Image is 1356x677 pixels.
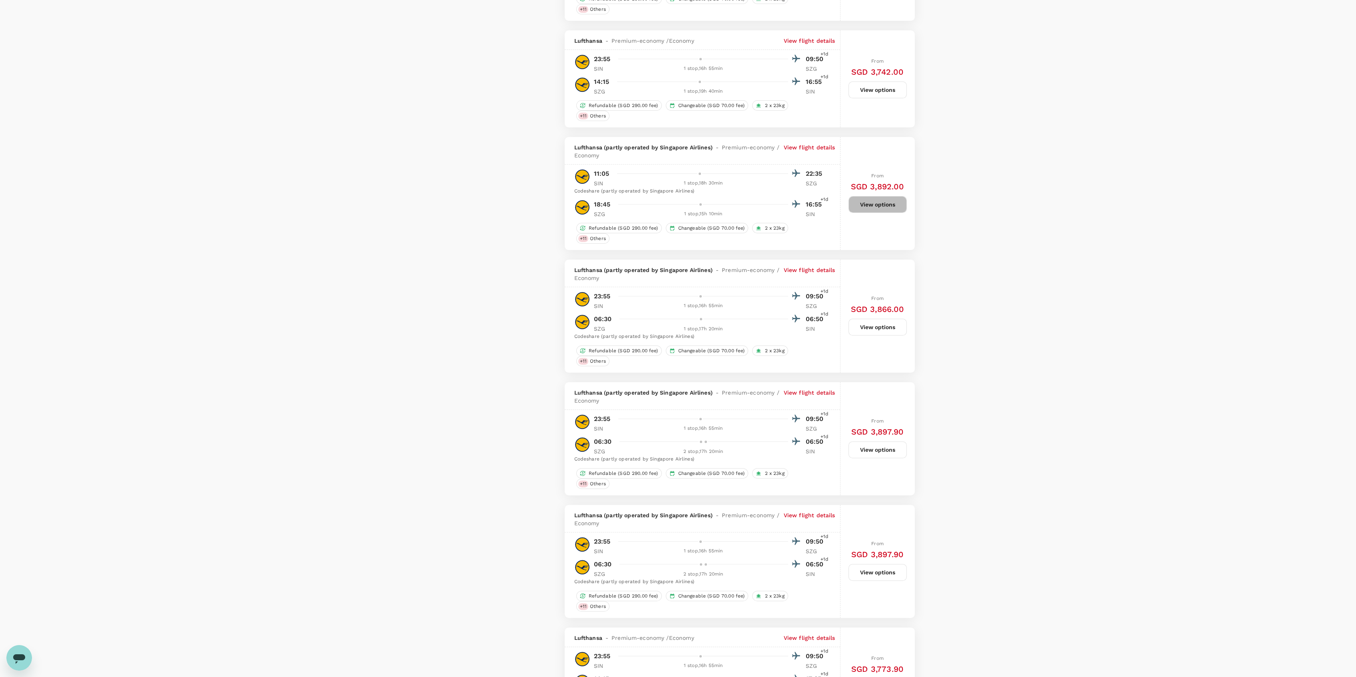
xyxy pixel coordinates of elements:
div: +11Others [576,233,609,244]
span: - [602,634,611,642]
span: +1d [820,50,828,58]
div: 2 x 23kg [752,223,788,233]
span: From [871,296,884,301]
span: Changeable (SGD 70.00 fee) [675,593,748,600]
div: 2 x 23kg [752,345,788,356]
button: View options [848,81,907,98]
span: 2 x 23kg [761,470,787,477]
p: View flight details [784,266,835,282]
span: Economy [574,397,599,405]
div: 1 stop , 16h 55min [619,425,788,433]
span: - [602,37,611,45]
p: 06:30 [594,560,612,569]
p: View flight details [784,511,835,527]
span: +1d [820,533,828,541]
h6: SGD 3,897.90 [851,425,904,438]
h6: SGD 3,892.00 [851,180,904,193]
p: View flight details [784,389,835,405]
span: Changeable (SGD 70.00 fee) [675,102,748,109]
span: Economy [574,274,599,282]
div: Refundable (SGD 290.00 fee) [576,100,662,111]
p: SZG [806,547,826,555]
span: From [871,541,884,546]
p: View flight details [784,143,835,159]
img: LH [574,54,590,70]
span: From [871,58,884,64]
span: + 11 [578,480,588,487]
p: 09:50 [806,651,826,661]
p: SZG [806,302,826,310]
div: +11Others [576,478,609,489]
span: Refundable (SGD 290.00 fee) [585,470,661,477]
img: LH [574,169,590,185]
span: Refundable (SGD 290.00 fee) [585,225,661,232]
span: +1d [820,196,828,204]
p: 06:50 [806,314,826,324]
p: 23:55 [594,537,611,546]
img: LH [574,314,590,330]
span: Economy [574,151,599,159]
p: 06:50 [806,560,826,569]
button: View options [848,319,907,336]
span: Lufthansa [574,37,602,45]
span: - [713,389,722,397]
div: 1 stop , 16h 55min [619,302,788,310]
span: Premium-economy / [722,511,779,519]
span: Others [587,113,609,119]
span: Refundable (SGD 290.00 fee) [585,347,661,354]
p: SIN [594,65,614,73]
div: Codeshare (partly operated by Singapore Airlines) [574,187,826,195]
span: + 11 [578,6,588,13]
p: 09:50 [806,292,826,301]
div: Refundable (SGD 290.00 fee) [576,345,662,356]
img: LH [574,199,590,215]
span: Lufthansa (partly operated by Singapore Airlines) [574,143,713,151]
p: SIN [806,325,826,333]
p: SZG [594,325,614,333]
p: 23:55 [594,292,611,301]
span: Lufthansa (partly operated by Singapore Airlines) [574,511,713,519]
span: From [871,173,884,179]
p: SIN [594,302,614,310]
p: SIN [806,570,826,578]
span: + 11 [578,603,588,610]
p: View flight details [784,634,835,642]
p: SIN [594,662,614,670]
p: 23:55 [594,414,611,424]
div: +11Others [576,111,609,121]
div: +11Others [576,601,609,611]
span: Others [587,480,609,487]
div: Refundable (SGD 290.00 fee) [576,468,662,478]
div: 2 stop , 17h 20min [619,448,788,456]
p: SIN [806,447,826,455]
div: Refundable (SGD 290.00 fee) [576,591,662,601]
span: Economy [669,634,694,642]
p: SZG [806,662,826,670]
span: + 11 [578,358,588,365]
button: View options [848,564,907,581]
span: + 11 [578,235,588,242]
button: View options [848,441,907,458]
p: 09:50 [806,54,826,64]
p: SIN [806,87,826,95]
div: 1 stop , 16h 55min [619,65,788,73]
span: +1d [820,310,828,318]
p: SIN [594,179,614,187]
p: 14:15 [594,77,609,87]
button: View options [848,196,907,213]
div: 1 stop , 16h 55min [619,662,788,670]
span: Premium-economy / [611,37,669,45]
div: 2 x 23kg [752,468,788,478]
span: Lufthansa [574,634,602,642]
p: View flight details [784,37,835,45]
span: Others [587,603,609,610]
span: From [871,655,884,661]
div: 1 stop , 18h 30min [619,179,788,187]
div: Codeshare (partly operated by Singapore Airlines) [574,578,826,586]
p: SZG [594,210,614,218]
div: Codeshare (partly operated by Singapore Airlines) [574,333,826,341]
span: Others [587,235,609,242]
div: Codeshare (partly operated by Singapore Airlines) [574,455,826,463]
span: Premium-economy / [722,143,779,151]
p: SZG [594,570,614,578]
